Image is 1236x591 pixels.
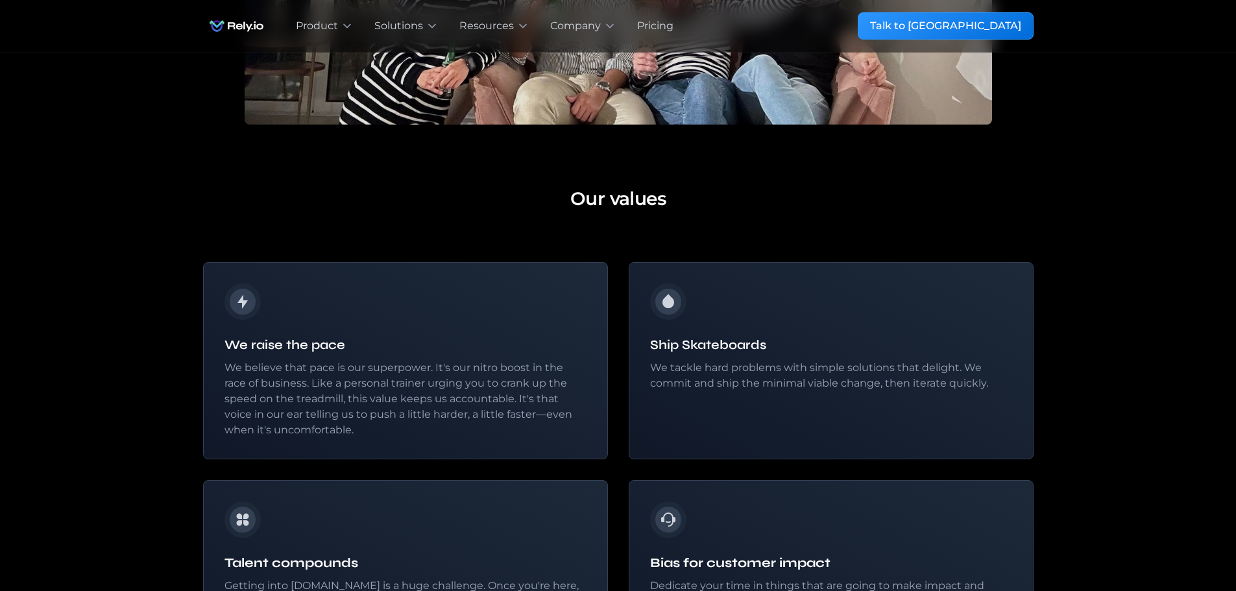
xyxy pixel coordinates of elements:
strong: Bias for customer impact [650,555,830,571]
iframe: Chatbot [1150,505,1218,573]
a: Pricing [637,18,673,34]
img: Rely.io logo [203,13,270,39]
div: Resources [459,18,514,34]
div: We believe that pace is our superpower. It's our nitro boost in the race of business. Like a pers... [224,360,587,438]
h4: Our values [333,187,904,210]
div: Company [550,18,601,34]
div: Product [296,18,338,34]
div: We tackle hard problems with simple solutions that delight. We commit and ship the minimal viable... [650,360,1012,391]
a: home [203,13,270,39]
div: Talk to [GEOGRAPHIC_DATA] [870,18,1021,34]
div: Solutions [374,18,423,34]
h6: We raise the pace [224,335,587,355]
h6: Ship Skateboards [650,335,1012,355]
a: Talk to [GEOGRAPHIC_DATA] [858,12,1034,40]
strong: Talent compounds [224,555,358,571]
